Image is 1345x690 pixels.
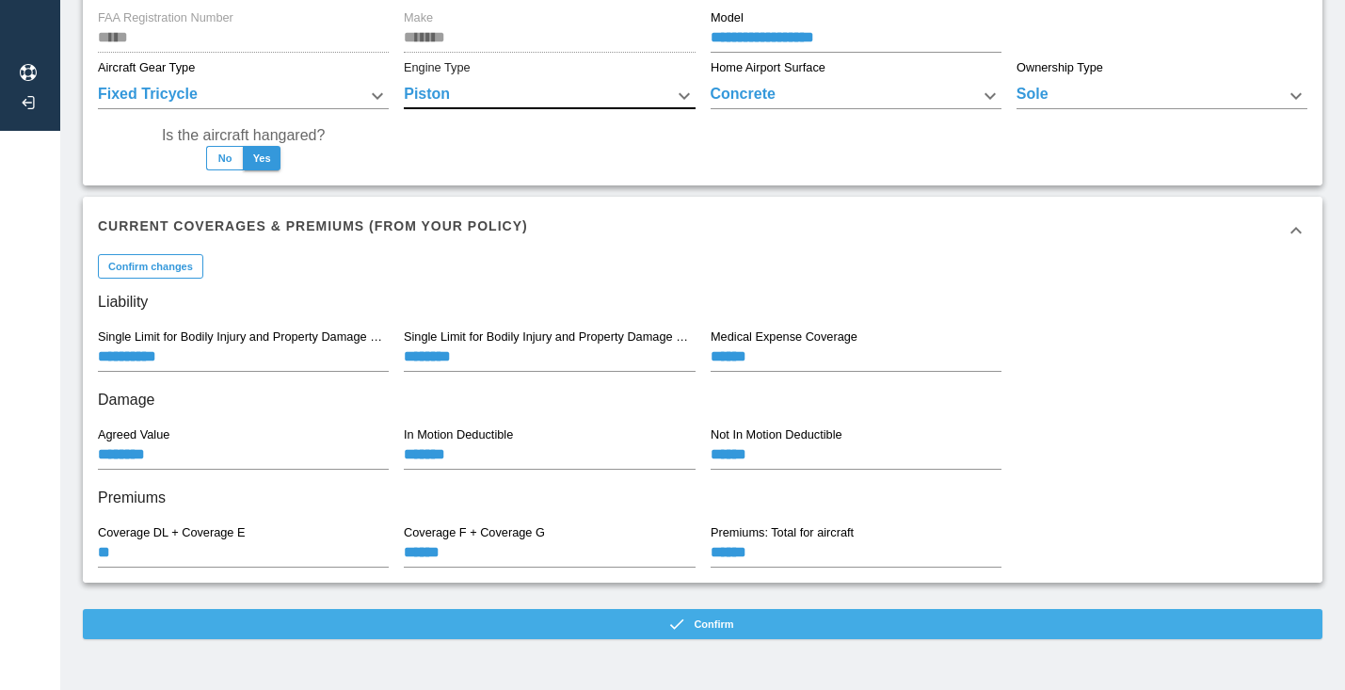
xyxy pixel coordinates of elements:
button: Yes [243,146,280,170]
div: Current Coverages & Premiums (from your policy) [83,197,1322,265]
label: Model [711,9,744,26]
label: Coverage DL + Coverage E [98,524,246,541]
label: Single Limit for Bodily Injury and Property Damage Each Passenger: Each Passenger [404,329,694,345]
h6: Current Coverages & Premiums (from your policy) [98,216,528,236]
label: Make [404,9,433,26]
label: Engine Type [404,59,471,76]
button: Confirm [83,609,1322,639]
label: Single Limit for Bodily Injury and Property Damage Limited Passenger Coverage: Each Occurrence [98,329,388,345]
div: Concrete [711,83,1001,109]
label: Not In Motion Deductible [711,426,842,443]
label: Coverage F + Coverage G [404,524,545,541]
label: Medical Expense Coverage [711,329,857,345]
div: Sole [1017,83,1307,109]
button: No [206,146,244,170]
label: Is the aircraft hangared? [162,124,325,146]
h6: Liability [98,289,1307,315]
div: Piston [404,83,695,109]
label: Premiums: Total for aircraft [711,524,854,541]
div: Fixed Tricycle [98,83,389,109]
h6: Damage [98,387,1307,413]
label: In Motion Deductible [404,426,513,443]
label: FAA Registration Number [98,9,233,26]
label: Home Airport Surface [711,59,825,76]
button: Confirm changes [98,254,203,279]
h6: Premiums [98,485,1307,511]
label: Agreed Value [98,426,169,443]
label: Ownership Type [1017,59,1103,76]
label: Aircraft Gear Type [98,59,195,76]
